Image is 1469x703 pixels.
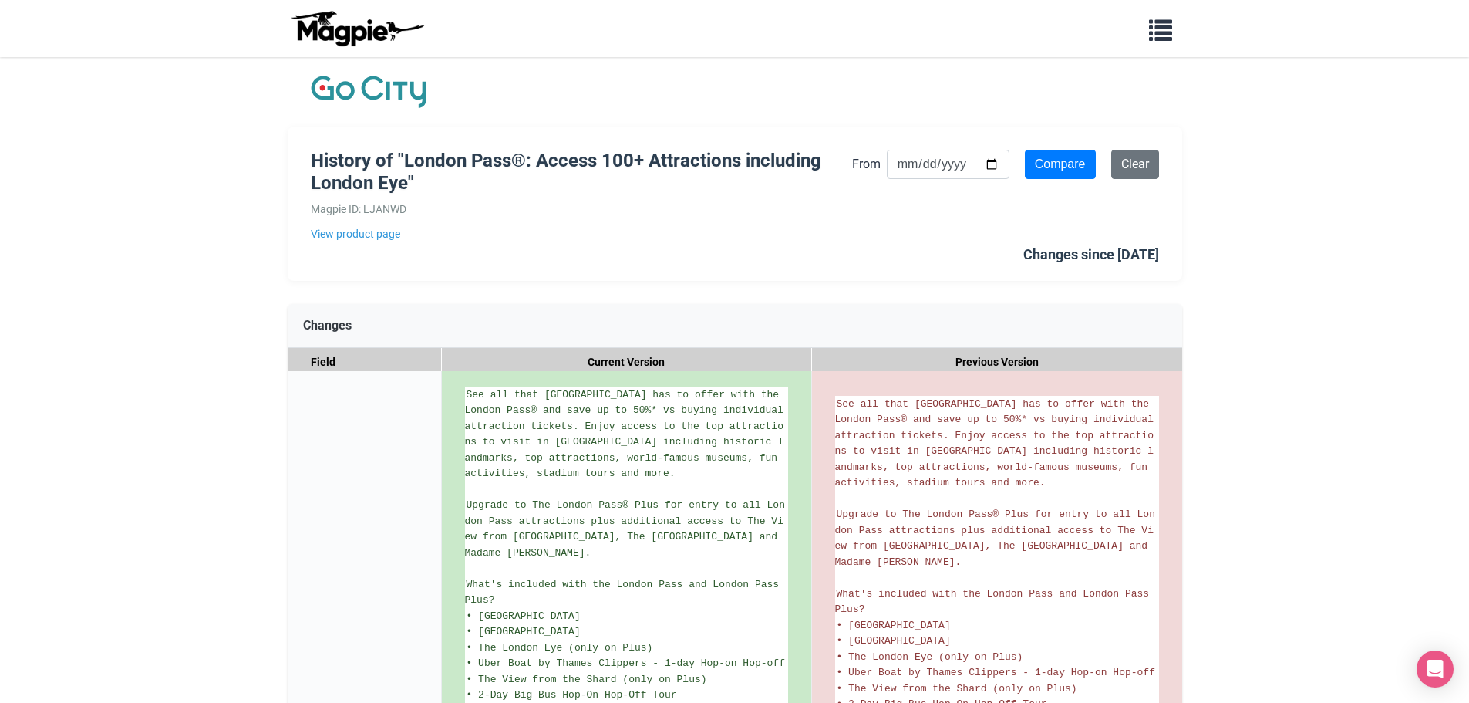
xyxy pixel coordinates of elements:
input: Compare [1025,150,1096,179]
a: View product page [311,225,852,242]
span: What's included with the London Pass and London Pass Plus? [835,588,1155,616]
span: • Uber Boat by Thames Clippers - 1-day Hop-on Hop-off [837,667,1155,678]
span: • The View from the Shard (only on Plus) [467,674,707,685]
label: From [852,154,881,174]
div: Changes [288,304,1182,348]
span: • [GEOGRAPHIC_DATA] [467,626,581,637]
img: Company Logo [311,73,426,111]
span: • 2-Day Big Bus Hop-On Hop-Off Tour [467,689,677,701]
span: Upgrade to The London Pass® Plus for entry to all London Pass attractions plus additional access ... [465,499,785,559]
span: • The London Eye (only on Plus) [467,642,653,654]
h1: History of "London Pass®: Access 100+ Attractions including London Eye" [311,150,852,194]
div: Previous Version [812,348,1182,377]
span: • [GEOGRAPHIC_DATA] [467,610,581,622]
div: Field [288,348,442,377]
span: • The View from the Shard (only on Plus) [837,683,1077,695]
div: Current Version [442,348,812,377]
div: Open Intercom Messenger [1417,651,1454,688]
span: • Uber Boat by Thames Clippers - 1-day Hop-on Hop-off [467,657,785,669]
a: Clear [1111,150,1159,179]
span: Upgrade to The London Pass® Plus for entry to all London Pass attractions plus additional access ... [835,509,1155,568]
span: See all that [GEOGRAPHIC_DATA] has to offer with the London Pass® and save up to 50%* vs buying i... [835,398,1160,489]
span: • The London Eye (only on Plus) [837,651,1023,663]
span: What's included with the London Pass and London Pass Plus? [465,579,785,607]
span: See all that [GEOGRAPHIC_DATA] has to offer with the London Pass® and save up to 50%* vs buying i... [465,389,790,480]
span: • [GEOGRAPHIC_DATA] [837,620,951,631]
span: • [GEOGRAPHIC_DATA] [837,635,951,647]
div: Changes since [DATE] [1023,244,1159,266]
img: logo-ab69f6fb50320c5b225c76a69d11143b.png [288,10,426,47]
div: Magpie ID: LJANWD [311,201,852,218]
